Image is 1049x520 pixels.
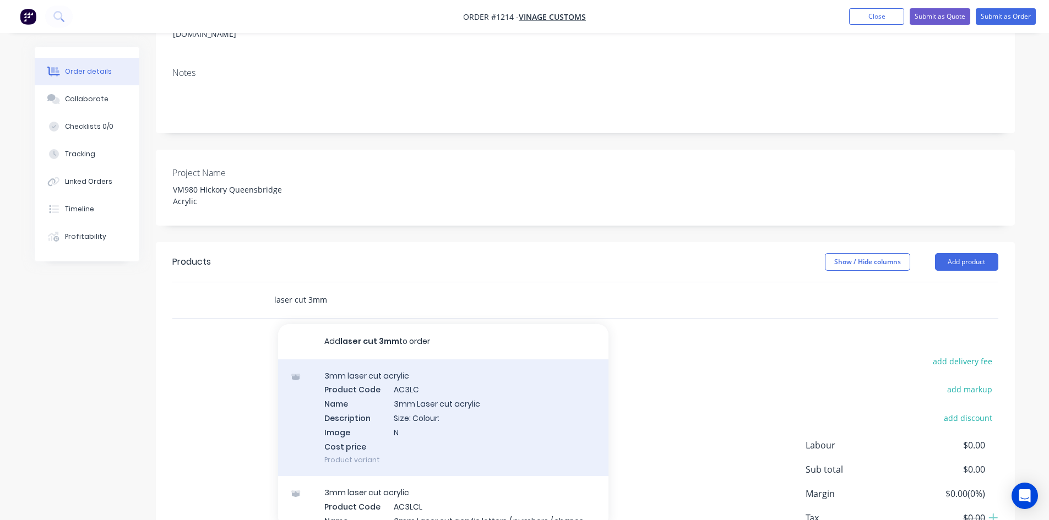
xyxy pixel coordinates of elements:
[164,182,302,209] div: VM980 Hickory Queensbridge Acrylic
[806,439,904,452] span: Labour
[65,94,108,104] div: Collaborate
[519,12,586,22] a: Vinage Customs
[1012,483,1038,509] div: Open Intercom Messenger
[65,232,106,242] div: Profitability
[20,8,36,25] img: Factory
[172,68,998,78] div: Notes
[903,487,985,500] span: $0.00 ( 0 %)
[65,67,112,76] div: Order details
[35,195,139,223] button: Timeline
[935,253,998,271] button: Add product
[35,168,139,195] button: Linked Orders
[65,177,112,187] div: Linked Orders
[903,439,985,452] span: $0.00
[172,255,211,269] div: Products
[274,289,494,311] input: Start typing to add a product...
[35,223,139,250] button: Profitability
[278,324,608,359] button: Addlaser cut 3mmto order
[35,58,139,85] button: Order details
[35,140,139,168] button: Tracking
[463,12,519,22] span: Order #1214 -
[35,113,139,140] button: Checklists 0/0
[172,166,310,179] label: Project Name
[903,463,985,476] span: $0.00
[938,410,998,425] button: add discount
[65,122,113,132] div: Checklists 0/0
[35,85,139,113] button: Collaborate
[65,204,94,214] div: Timeline
[806,487,904,500] span: Margin
[910,8,970,25] button: Submit as Quote
[927,354,998,369] button: add delivery fee
[849,8,904,25] button: Close
[942,382,998,397] button: add markup
[976,8,1036,25] button: Submit as Order
[825,253,910,271] button: Show / Hide columns
[65,149,95,159] div: Tracking
[806,463,904,476] span: Sub total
